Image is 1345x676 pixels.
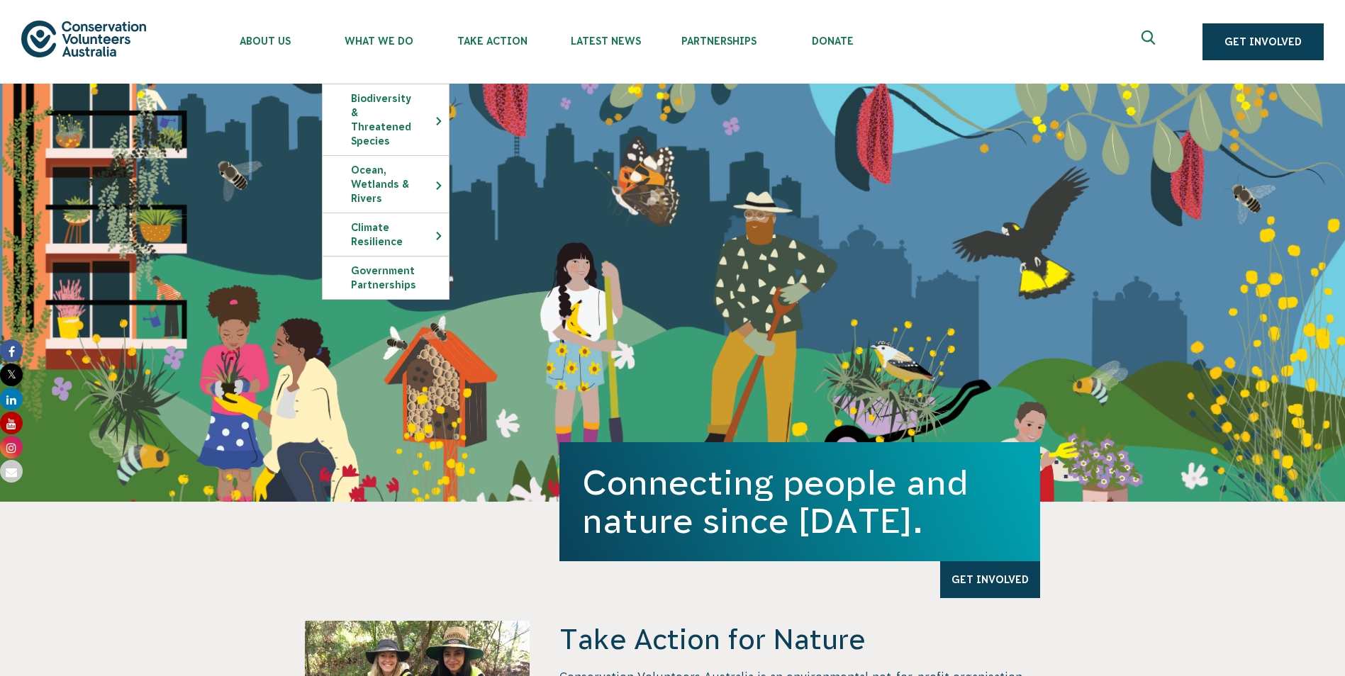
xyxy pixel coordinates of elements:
[1202,23,1324,60] a: Get Involved
[559,621,1040,658] h4: Take Action for Nature
[322,155,450,213] li: Ocean, Wetlands & Rivers
[662,35,776,47] span: Partnerships
[582,463,1017,540] h1: Connecting people and nature since [DATE].
[1133,25,1167,59] button: Expand search box Close search box
[323,156,449,213] a: Ocean, Wetlands & Rivers
[776,35,889,47] span: Donate
[322,35,435,47] span: What We Do
[208,35,322,47] span: About Us
[21,21,146,57] img: logo.svg
[323,257,449,299] a: Government Partnerships
[322,213,450,256] li: Climate Resilience
[549,35,662,47] span: Latest News
[322,84,450,155] li: Biodiversity & Threatened Species
[435,35,549,47] span: Take Action
[1142,30,1159,53] span: Expand search box
[940,561,1040,598] a: Get Involved
[323,213,449,256] a: Climate Resilience
[323,84,449,155] a: Biodiversity & Threatened Species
